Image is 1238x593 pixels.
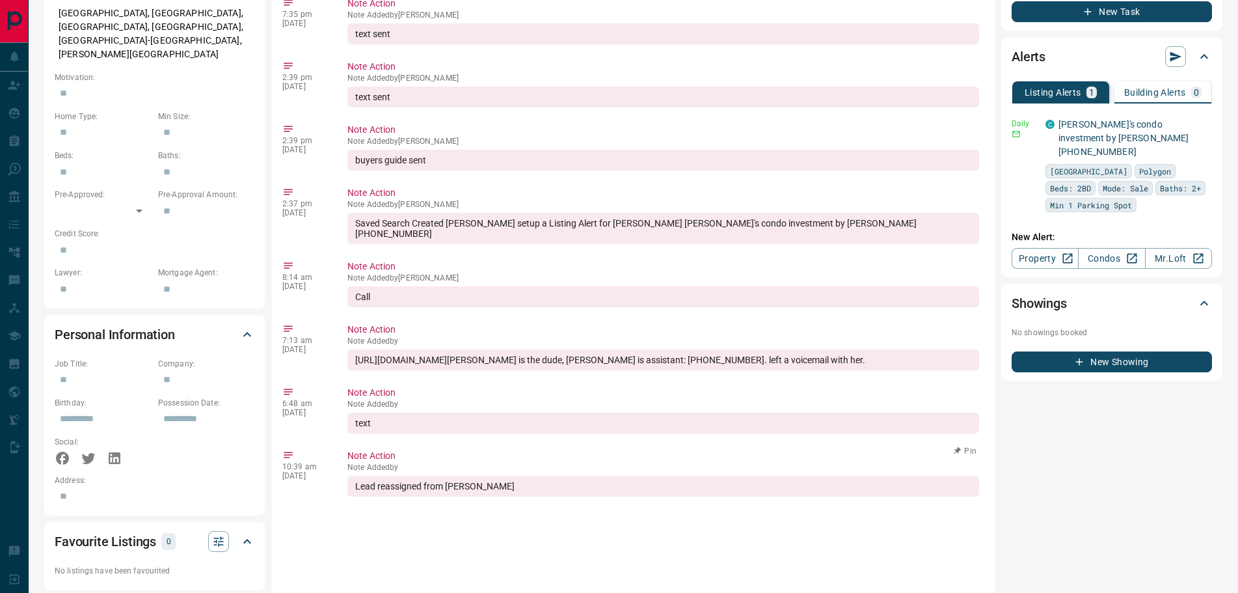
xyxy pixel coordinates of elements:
p: 8:14 am [282,273,328,282]
p: Baths: [158,150,255,161]
svg: Email [1012,130,1021,139]
p: 1 [1089,88,1094,97]
div: Lead reassigned from [PERSON_NAME] [347,476,979,497]
p: Company: [158,358,255,370]
p: Note Added by [PERSON_NAME] [347,137,979,146]
p: No showings booked [1012,327,1212,338]
p: Note Action [347,186,979,200]
div: Call [347,286,979,307]
p: [DATE] [282,282,328,291]
div: Saved Search Created [PERSON_NAME] setup a Listing Alert for [PERSON_NAME] [PERSON_NAME]'s condo ... [347,213,979,244]
h2: Favourite Listings [55,531,156,552]
p: Note Action [347,60,979,74]
button: New Task [1012,1,1212,22]
p: [DATE] [282,82,328,91]
p: Note Action [347,123,979,137]
p: No listings have been favourited [55,565,255,577]
p: Pre-Approved: [55,189,152,200]
a: Mr.Loft [1145,248,1212,269]
p: Note Action [347,260,979,273]
p: Job Title: [55,358,152,370]
h2: Alerts [1012,46,1045,67]
h2: Personal Information [55,324,175,345]
p: Note Added by [347,463,979,472]
p: Note Added by [347,337,979,346]
div: text sent [347,87,979,107]
p: Note Added by [PERSON_NAME] [347,200,979,209]
p: Credit Score: [55,228,255,240]
p: [DATE] [282,471,328,480]
div: [URL][DOMAIN_NAME][PERSON_NAME] is the dude, [PERSON_NAME] is assistant: [PHONE_NUMBER]. left a v... [347,350,979,370]
p: Listing Alerts [1025,88,1081,97]
p: [DATE] [282,208,328,217]
p: Min Size: [158,111,255,122]
p: [DATE] [282,408,328,417]
p: Note Added by [PERSON_NAME] [347,74,979,83]
p: [DATE] [282,19,328,28]
span: Polygon [1139,165,1171,178]
p: Home Type: [55,111,152,122]
p: Birthday: [55,397,152,409]
a: Property [1012,248,1079,269]
span: Mode: Sale [1103,182,1148,195]
p: Note Added by [347,400,979,409]
p: 2:39 pm [282,136,328,145]
p: Address: [55,475,255,486]
p: Lawyer: [55,267,152,279]
p: Beds: [55,150,152,161]
div: Favourite Listings0 [55,526,255,557]
span: Baths: 2+ [1160,182,1201,195]
p: Possession Date: [158,397,255,409]
p: Note Added by [PERSON_NAME] [347,273,979,283]
p: Mortgage Agent: [158,267,255,279]
a: Condos [1078,248,1145,269]
p: 2:37 pm [282,199,328,208]
p: Daily [1012,118,1038,130]
p: 0 [165,534,172,549]
p: Note Action [347,386,979,400]
p: Note Added by [PERSON_NAME] [347,10,979,20]
p: 7:13 am [282,336,328,345]
span: Min 1 Parking Spot [1050,199,1132,212]
div: condos.ca [1045,120,1055,129]
p: Motivation: [55,72,255,83]
p: Note Action [347,449,979,463]
p: New Alert: [1012,230,1212,244]
div: buyers guide sent [347,150,979,171]
div: Personal Information [55,319,255,350]
p: [DATE] [282,145,328,154]
p: [DATE] [282,345,328,354]
a: [PERSON_NAME]'s condo investment by [PERSON_NAME] [PHONE_NUMBER] [1058,119,1189,157]
h2: Showings [1012,293,1067,314]
button: Pin [947,445,984,457]
p: Note Action [347,323,979,337]
p: 2:39 pm [282,73,328,82]
div: text [347,413,979,434]
div: Alerts [1012,41,1212,72]
p: 0 [1194,88,1199,97]
span: Beds: 2BD [1050,182,1091,195]
div: Showings [1012,288,1212,319]
p: Building Alerts [1124,88,1186,97]
button: New Showing [1012,352,1212,372]
p: Social: [55,436,152,448]
p: Pre-Approval Amount: [158,189,255,200]
div: text sent [347,23,979,44]
p: [GEOGRAPHIC_DATA], [GEOGRAPHIC_DATA], [GEOGRAPHIC_DATA], [GEOGRAPHIC_DATA], [GEOGRAPHIC_DATA]-[GE... [55,3,255,65]
p: 10:39 am [282,462,328,471]
p: 6:48 am [282,399,328,408]
span: [GEOGRAPHIC_DATA] [1050,165,1127,178]
p: 7:35 pm [282,10,328,19]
